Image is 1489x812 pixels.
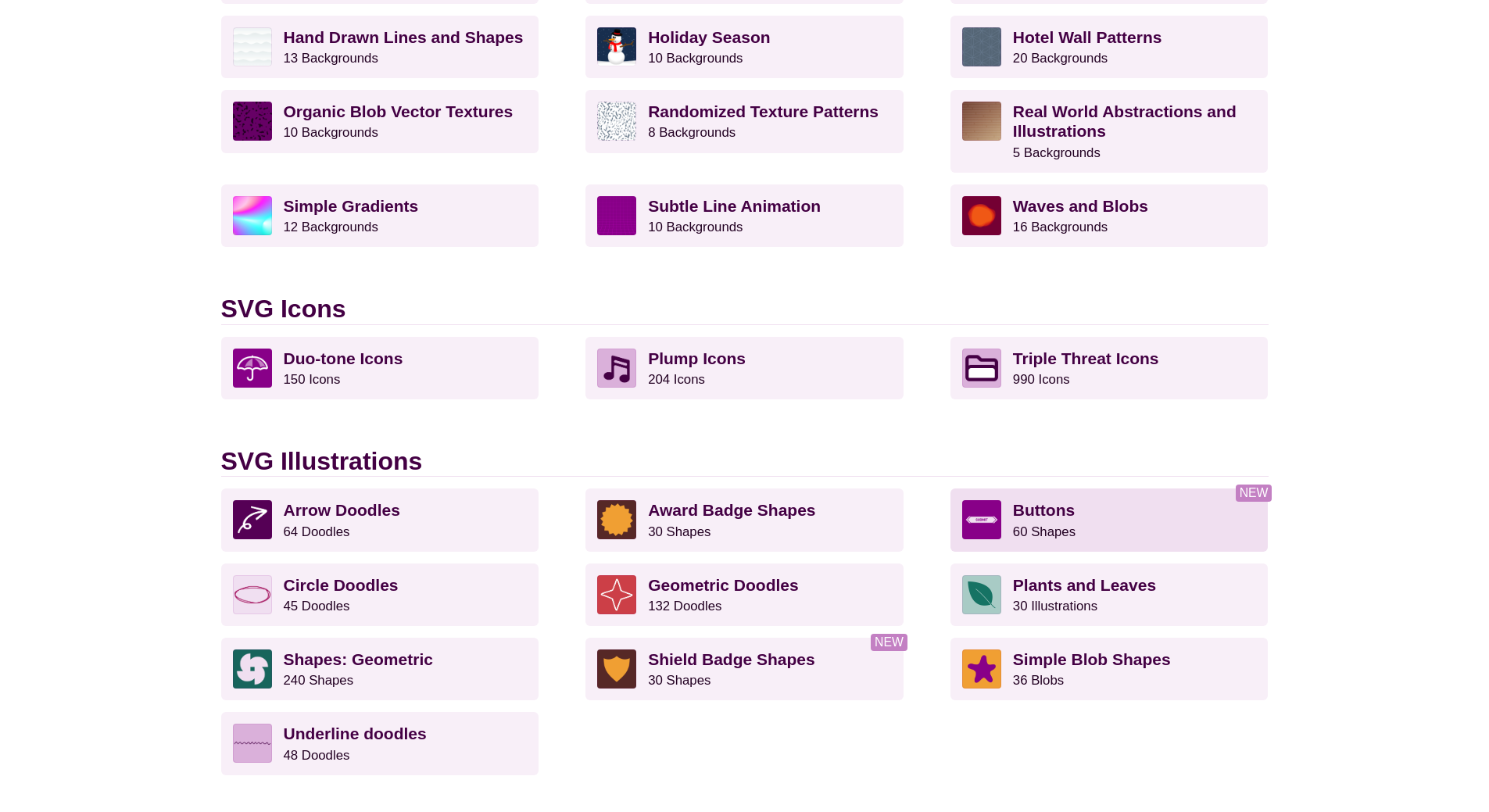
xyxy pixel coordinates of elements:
[1013,524,1076,539] small: 60 Shapes
[221,184,539,247] a: Simple Gradients12 Backgrounds
[284,748,350,763] small: 48 Doodles
[284,28,524,46] strong: Hand Drawn Lines and Shapes
[950,337,1269,399] a: Triple Threat Icons990 Icons
[233,196,272,235] img: colorful radial mesh gradient rainbow
[962,500,1001,539] img: button with arrow caps
[233,575,272,614] img: svg double circle
[962,196,1001,235] img: various uneven centered blobs
[1013,145,1101,160] small: 5 Backgrounds
[585,184,904,247] a: Subtle Line Animation10 Backgrounds
[1013,599,1097,613] small: 30 Illustrations
[950,90,1269,173] a: Real World Abstractions and Illustrations5 Backgrounds
[221,90,539,152] a: Organic Blob Vector Textures10 Backgrounds
[950,638,1269,700] a: Simple Blob Shapes36 Blobs
[284,724,427,742] strong: Underline doodles
[648,28,770,46] strong: Holiday Season
[1013,349,1159,367] strong: Triple Threat Icons
[585,638,904,700] a: Shield Badge Shapes30 Shapes
[1013,28,1162,46] strong: Hotel Wall Patterns
[284,102,514,120] strong: Organic Blob Vector Textures
[597,649,636,689] img: Shield Badge Shape
[221,638,539,700] a: Shapes: Geometric240 Shapes
[284,576,399,594] strong: Circle Doodles
[648,650,815,668] strong: Shield Badge Shapes
[597,102,636,141] img: gray texture pattern on white
[1013,102,1237,140] strong: Real World Abstractions and Illustrations
[221,563,539,626] a: Circle Doodles45 Doodles
[585,90,904,152] a: Randomized Texture Patterns8 Backgrounds
[1013,372,1070,387] small: 990 Icons
[1013,673,1064,688] small: 36 Blobs
[585,337,904,399] a: Plump Icons204 Icons
[284,599,350,613] small: 45 Doodles
[962,649,1001,689] img: starfish blob
[284,372,341,387] small: 150 Icons
[585,563,904,626] a: Geometric Doodles132 Doodles
[597,27,636,66] img: vector art snowman with black hat, branch arms, and carrot nose
[1013,220,1108,234] small: 16 Backgrounds
[648,501,815,519] strong: Award Badge Shapes
[648,524,710,539] small: 30 Shapes
[1013,650,1171,668] strong: Simple Blob Shapes
[950,563,1269,626] a: Plants and Leaves30 Illustrations
[648,576,799,594] strong: Geometric Doodles
[648,599,721,613] small: 132 Doodles
[597,575,636,614] img: hand-drawn star outline doodle
[597,349,636,388] img: Musical note icon
[962,27,1001,66] img: intersecting outlined circles formation pattern
[284,125,378,140] small: 10 Backgrounds
[233,724,272,763] img: hand-drawn underline waves
[284,197,419,215] strong: Simple Gradients
[648,102,879,120] strong: Randomized Texture Patterns
[233,500,272,539] img: twisting arrow
[284,524,350,539] small: 64 Doodles
[284,51,378,66] small: 13 Backgrounds
[648,197,821,215] strong: Subtle Line Animation
[585,488,904,551] a: Award Badge Shapes30 Shapes
[284,220,378,234] small: 12 Backgrounds
[962,349,1001,388] img: Folder icon
[221,337,539,399] a: Duo-tone Icons150 Icons
[597,196,636,235] img: a line grid with a slope perspective
[648,673,710,688] small: 30 Shapes
[233,102,272,141] img: Purple vector splotches
[284,650,433,668] strong: Shapes: Geometric
[284,501,400,519] strong: Arrow Doodles
[284,349,403,367] strong: Duo-tone Icons
[221,16,539,78] a: Hand Drawn Lines and Shapes13 Backgrounds
[284,673,354,688] small: 240 Shapes
[962,575,1001,614] img: vector leaf
[962,102,1001,141] img: wooden floor pattern
[950,184,1269,247] a: Waves and Blobs16 Backgrounds
[1013,51,1108,66] small: 20 Backgrounds
[950,16,1269,78] a: Hotel Wall Patterns20 Backgrounds
[648,349,746,367] strong: Plump Icons
[221,488,539,551] a: Arrow Doodles64 Doodles
[233,27,272,66] img: white subtle wave background
[233,649,272,689] img: pinwheel shape made of half circles over green background
[233,349,272,388] img: umbrella icon
[648,372,705,387] small: 204 Icons
[648,220,743,234] small: 10 Backgrounds
[221,294,1269,324] h2: SVG Icons
[1013,501,1075,519] strong: Buttons
[648,51,743,66] small: 10 Backgrounds
[648,125,736,140] small: 8 Backgrounds
[585,16,904,78] a: Holiday Season10 Backgrounds
[221,712,539,774] a: Underline doodles48 Doodles
[221,446,1269,477] h2: SVG Illustrations
[1013,576,1156,594] strong: Plants and Leaves
[1013,197,1148,215] strong: Waves and Blobs
[950,488,1269,551] a: Buttons60 Shapes
[597,500,636,539] img: Award Badge Shape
